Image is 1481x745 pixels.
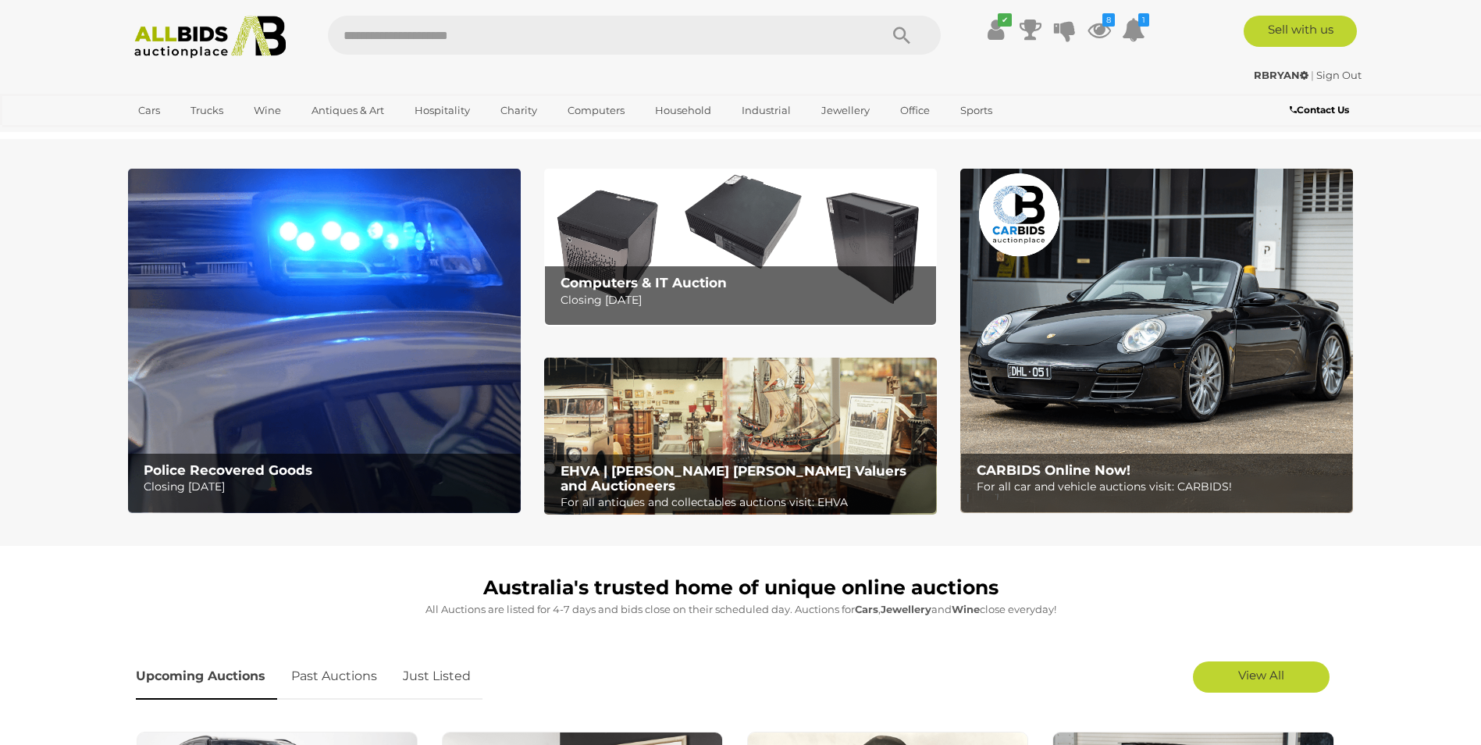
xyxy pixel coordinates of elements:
[1254,69,1311,81] a: RBRYAN
[126,16,295,59] img: Allbids.com.au
[561,493,928,512] p: For all antiques and collectables auctions visit: EHVA
[490,98,547,123] a: Charity
[557,98,635,123] a: Computers
[1244,16,1357,47] a: Sell with us
[544,169,937,326] img: Computers & IT Auction
[855,603,878,615] strong: Cars
[144,462,312,478] b: Police Recovered Goods
[977,477,1344,497] p: For all car and vehicle auctions visit: CARBIDS!
[561,275,727,291] b: Computers & IT Auction
[977,462,1130,478] b: CARBIDS Online Now!
[128,169,521,513] a: Police Recovered Goods Police Recovered Goods Closing [DATE]
[136,601,1346,618] p: All Auctions are listed for 4-7 days and bids close on their scheduled day. Auctions for , and cl...
[1102,13,1115,27] i: 8
[544,358,937,515] a: EHVA | Evans Hastings Valuers and Auctioneers EHVA | [PERSON_NAME] [PERSON_NAME] Valuers and Auct...
[998,13,1012,27] i: ✔
[136,577,1346,599] h1: Australia's trusted home of unique online auctions
[1290,104,1349,116] b: Contact Us
[950,98,1002,123] a: Sports
[144,477,511,497] p: Closing [DATE]
[984,16,1008,44] a: ✔
[952,603,980,615] strong: Wine
[881,603,931,615] strong: Jewellery
[244,98,291,123] a: Wine
[1122,16,1145,44] a: 1
[391,654,482,700] a: Just Listed
[811,98,880,123] a: Jewellery
[279,654,389,700] a: Past Auctions
[1290,102,1353,119] a: Contact Us
[960,169,1353,513] a: CARBIDS Online Now! CARBIDS Online Now! For all car and vehicle auctions visit: CARBIDS!
[645,98,721,123] a: Household
[890,98,940,123] a: Office
[1238,668,1284,683] span: View All
[180,98,233,123] a: Trucks
[561,463,906,494] b: EHVA | [PERSON_NAME] [PERSON_NAME] Valuers and Auctioneers
[128,98,170,123] a: Cars
[128,123,259,149] a: [GEOGRAPHIC_DATA]
[404,98,480,123] a: Hospitality
[1254,69,1308,81] strong: RBRYAN
[301,98,394,123] a: Antiques & Art
[1311,69,1314,81] span: |
[544,169,937,326] a: Computers & IT Auction Computers & IT Auction Closing [DATE]
[1193,661,1330,693] a: View All
[863,16,941,55] button: Search
[544,358,937,515] img: EHVA | Evans Hastings Valuers and Auctioneers
[1088,16,1111,44] a: 8
[732,98,801,123] a: Industrial
[960,169,1353,513] img: CARBIDS Online Now!
[561,291,928,310] p: Closing [DATE]
[1316,69,1362,81] a: Sign Out
[1138,13,1149,27] i: 1
[128,169,521,513] img: Police Recovered Goods
[136,654,277,700] a: Upcoming Auctions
